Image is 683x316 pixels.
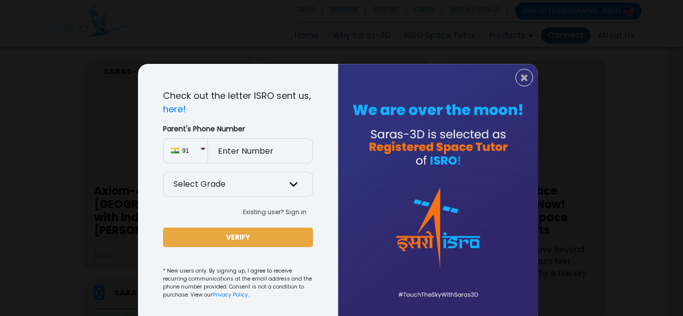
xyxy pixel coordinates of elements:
label: Parent's Phone Number [163,124,313,134]
button: Close [515,69,533,86]
span: × [520,71,528,84]
a: here! [163,103,186,115]
a: Privacy Policy [212,291,248,299]
small: * New users only. By signing up, I agree to receive recurring communications at the email address... [163,267,313,299]
span: 91 [182,146,200,155]
p: Check out the letter ISRO sent us, [163,89,313,116]
button: VERIFY [163,228,313,247]
button: Existing user? Sign in [236,205,313,220]
input: Enter Number [208,138,313,163]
